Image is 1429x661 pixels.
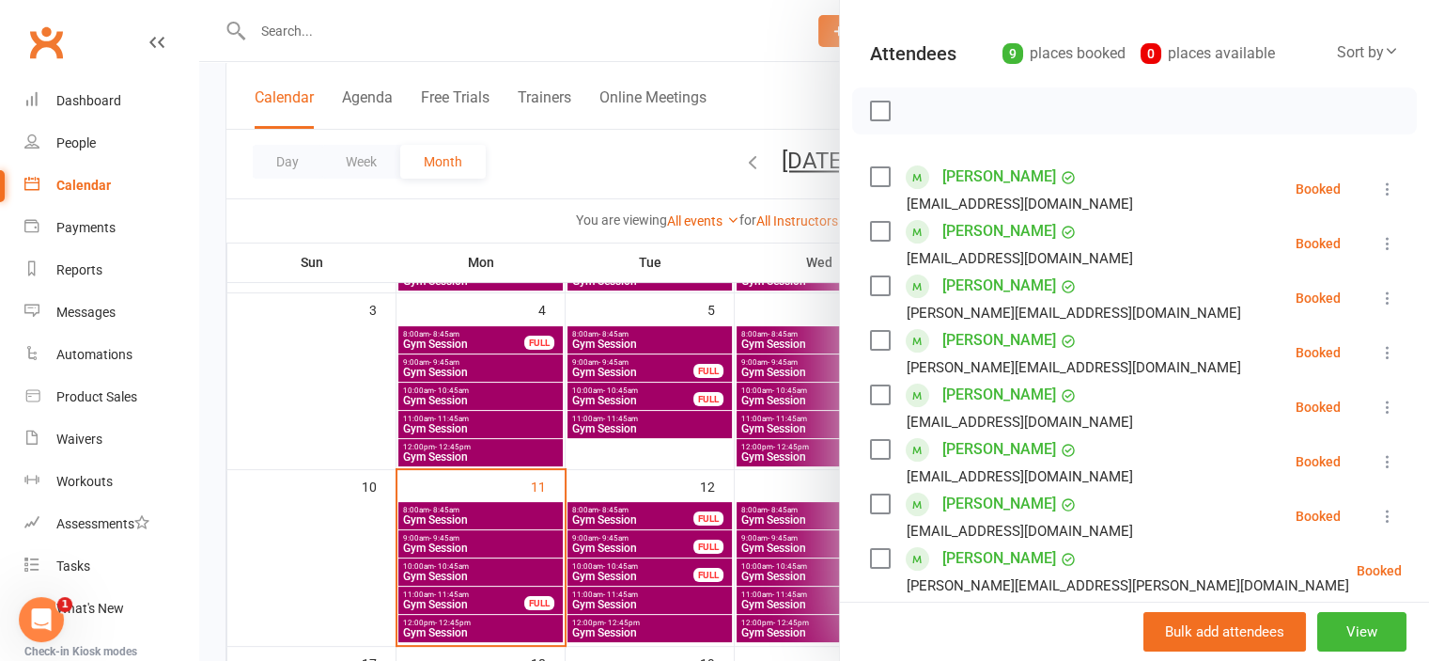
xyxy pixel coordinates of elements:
[19,597,64,642] iframe: Intercom live chat
[1296,346,1341,359] div: Booked
[942,380,1056,410] a: [PERSON_NAME]
[942,489,1056,519] a: [PERSON_NAME]
[1296,510,1341,523] div: Booked
[56,389,137,404] div: Product Sales
[56,516,149,531] div: Assessments
[942,271,1056,301] a: [PERSON_NAME]
[24,334,198,376] a: Automations
[24,122,198,165] a: People
[24,165,198,207] a: Calendar
[56,178,111,193] div: Calendar
[1337,40,1399,65] div: Sort by
[24,545,198,588] a: Tasks
[57,597,72,612] span: 1
[907,192,1133,216] div: [EMAIL_ADDRESS][DOMAIN_NAME]
[24,503,198,545] a: Assessments
[1296,401,1341,414] div: Booked
[907,301,1241,325] div: [PERSON_NAME][EMAIL_ADDRESS][DOMAIN_NAME]
[1296,182,1341,196] div: Booked
[56,474,113,489] div: Workouts
[1141,43,1161,64] div: 0
[23,19,70,66] a: Clubworx
[907,355,1241,380] div: [PERSON_NAME][EMAIL_ADDRESS][DOMAIN_NAME]
[907,519,1133,543] div: [EMAIL_ADDRESS][DOMAIN_NAME]
[942,216,1056,246] a: [PERSON_NAME]
[1296,455,1341,468] div: Booked
[56,432,102,447] div: Waivers
[942,162,1056,192] a: [PERSON_NAME]
[24,376,198,418] a: Product Sales
[907,464,1133,489] div: [EMAIL_ADDRESS][DOMAIN_NAME]
[1296,291,1341,305] div: Booked
[942,543,1056,574] a: [PERSON_NAME]
[24,418,198,461] a: Waivers
[1296,237,1341,250] div: Booked
[24,461,198,503] a: Workouts
[24,80,198,122] a: Dashboard
[56,347,132,362] div: Automations
[56,135,96,150] div: People
[56,93,121,108] div: Dashboard
[1141,40,1275,67] div: places available
[56,601,124,616] div: What's New
[1357,564,1402,577] div: Booked
[870,40,956,67] div: Attendees
[24,207,198,249] a: Payments
[942,598,1056,628] a: [PERSON_NAME]
[1002,43,1023,64] div: 9
[24,291,198,334] a: Messages
[56,305,116,320] div: Messages
[942,325,1056,355] a: [PERSON_NAME]
[56,559,90,574] div: Tasks
[1317,612,1406,652] button: View
[907,574,1349,598] div: [PERSON_NAME][EMAIL_ADDRESS][PERSON_NAME][DOMAIN_NAME]
[907,410,1133,434] div: [EMAIL_ADDRESS][DOMAIN_NAME]
[56,220,116,235] div: Payments
[1002,40,1126,67] div: places booked
[942,434,1056,464] a: [PERSON_NAME]
[24,249,198,291] a: Reports
[24,588,198,630] a: What's New
[56,262,102,277] div: Reports
[907,246,1133,271] div: [EMAIL_ADDRESS][DOMAIN_NAME]
[1143,612,1306,652] button: Bulk add attendees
